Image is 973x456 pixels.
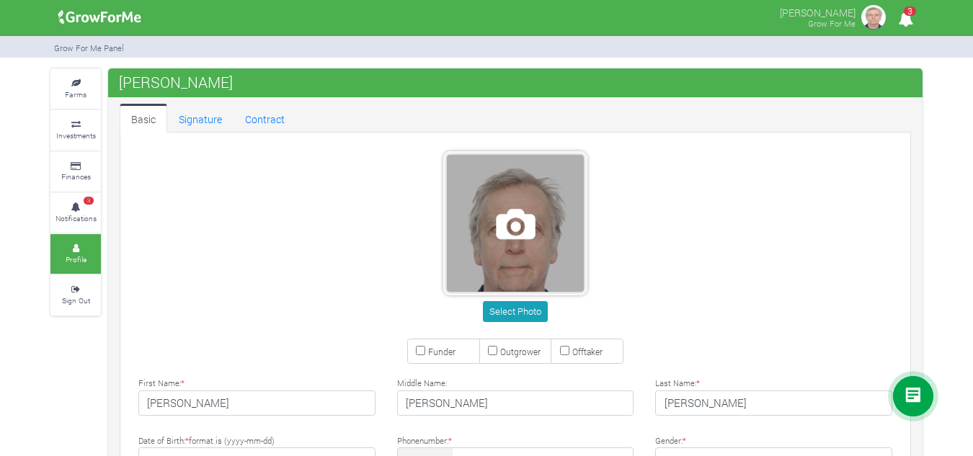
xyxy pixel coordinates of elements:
small: Sign Out [62,295,90,305]
small: Grow For Me Panel [54,43,124,53]
a: Basic [120,104,167,133]
button: Select Photo [483,301,547,322]
small: Finances [61,171,91,182]
input: Last Name [655,390,892,416]
label: Last Name: [655,377,700,390]
small: Profile [66,254,86,264]
input: Offtaker [560,346,569,355]
input: Funder [416,346,425,355]
input: Outgrower [488,346,497,355]
label: Phonenumber: [397,435,452,447]
small: Notifications [55,213,97,223]
img: growforme image [53,3,146,32]
input: Middle Name [397,390,634,416]
a: 3 [892,14,920,27]
input: First Name [138,390,376,416]
small: Offtaker [572,346,603,357]
a: 3 Notifications [50,193,101,233]
span: [PERSON_NAME] [115,68,236,97]
a: Sign Out [50,275,101,315]
a: Investments [50,110,101,150]
a: Signature [167,104,234,133]
label: Gender: [655,435,686,447]
a: Farms [50,69,101,109]
label: First Name: [138,377,185,390]
a: Profile [50,234,101,274]
img: growforme image [859,3,888,32]
small: Investments [56,130,96,140]
small: Funder [428,346,456,357]
i: Notifications [892,3,920,35]
small: Grow For Me [808,18,856,29]
a: Contract [234,104,296,133]
span: 3 [904,6,916,16]
a: Finances [50,152,101,192]
label: Middle Name: [397,377,447,390]
small: Farms [65,89,86,99]
small: Outgrower [500,346,541,357]
p: [PERSON_NAME] [780,3,856,20]
label: Date of Birth: format is (yyyy-mm-dd) [138,435,275,447]
span: 3 [84,197,94,205]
